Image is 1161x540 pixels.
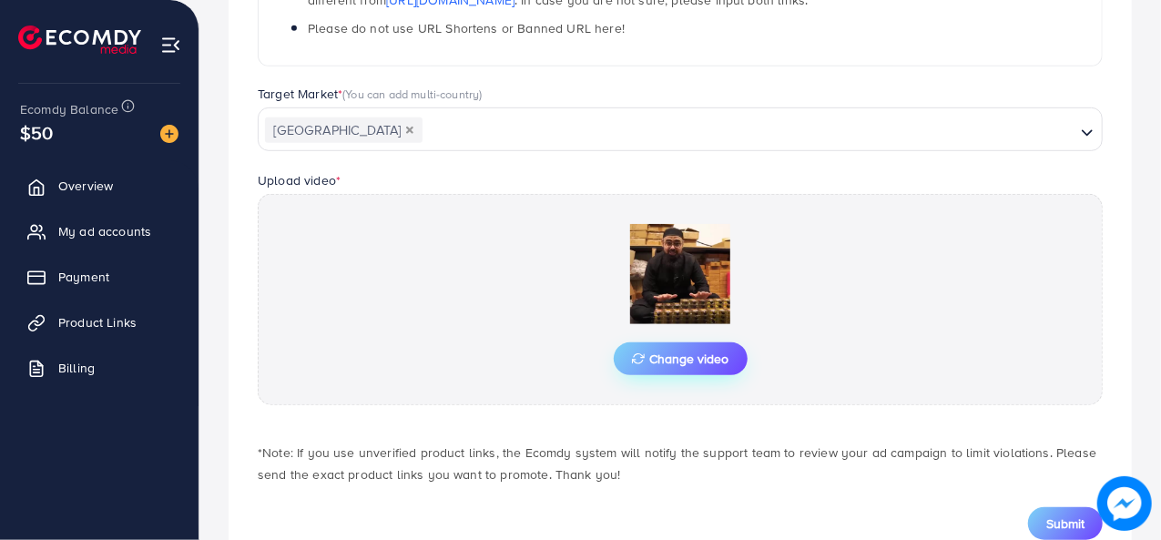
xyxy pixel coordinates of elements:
[405,126,414,135] button: Deselect Pakistan
[14,168,185,204] a: Overview
[424,117,1074,145] input: Search for option
[258,171,341,189] label: Upload video
[58,177,113,195] span: Overview
[160,35,181,56] img: menu
[258,107,1103,151] div: Search for option
[58,268,109,286] span: Payment
[589,224,771,324] img: Preview Image
[58,359,95,377] span: Billing
[614,342,748,375] button: Change video
[14,259,185,295] a: Payment
[20,100,118,118] span: Ecomdy Balance
[160,125,178,143] img: image
[1046,515,1085,533] span: Submit
[58,313,137,331] span: Product Links
[18,25,141,54] img: logo
[265,117,423,143] span: [GEOGRAPHIC_DATA]
[20,119,53,146] span: $50
[308,19,625,37] span: Please do not use URL Shortens or Banned URL here!
[258,85,483,103] label: Target Market
[58,222,151,240] span: My ad accounts
[1028,507,1103,540] button: Submit
[14,350,185,386] a: Billing
[14,213,185,250] a: My ad accounts
[14,304,185,341] a: Product Links
[342,86,482,102] span: (You can add multi-country)
[632,352,729,365] span: Change video
[1097,476,1152,531] img: image
[258,442,1103,485] p: *Note: If you use unverified product links, the Ecomdy system will notify the support team to rev...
